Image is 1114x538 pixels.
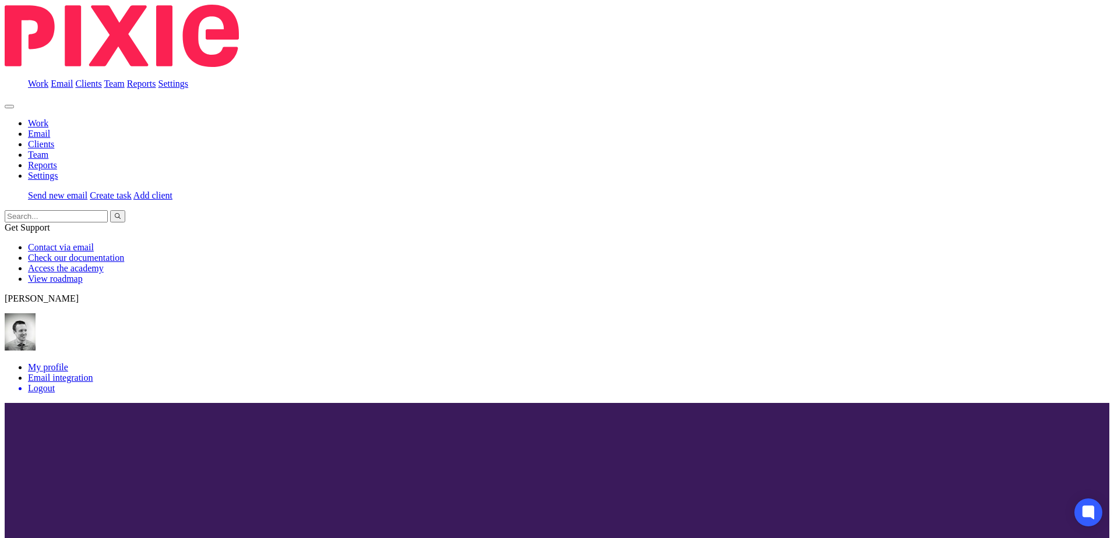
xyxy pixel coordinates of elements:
a: Settings [28,171,58,180]
input: Search [5,210,108,222]
a: Create task [90,190,132,200]
a: Team [104,79,124,89]
a: Add client [133,190,172,200]
a: Logout [28,383,1109,394]
a: Check our documentation [28,253,124,263]
a: Clients [28,139,54,149]
a: View roadmap [28,274,83,284]
a: Access the academy [28,263,104,273]
a: Work [28,79,48,89]
a: Email [51,79,73,89]
a: My profile [28,362,68,372]
a: Reports [127,79,156,89]
a: Team [28,150,48,160]
img: Andy_2025.jpg [5,313,36,351]
a: Email [28,129,50,139]
button: Search [110,210,125,222]
a: Send new email [28,190,87,200]
p: [PERSON_NAME] [5,293,1109,304]
span: Logout [28,383,55,393]
a: Reports [28,160,57,170]
a: Contact via email [28,242,94,252]
a: Settings [158,79,189,89]
a: Clients [75,79,101,89]
a: Work [28,118,48,128]
span: Get Support [5,222,50,232]
img: Pixie [5,5,239,67]
a: Email integration [28,373,93,383]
